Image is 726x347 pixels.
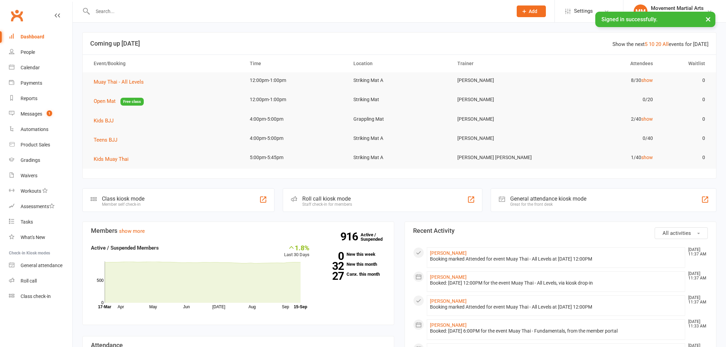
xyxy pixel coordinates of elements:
span: Kids Muay Thai [94,156,129,162]
td: 0 [659,111,711,127]
span: Open Mat [94,98,116,104]
a: 0New this week [320,252,386,256]
th: Time [244,55,348,72]
button: Add [517,5,546,17]
a: [PERSON_NAME] [430,298,467,304]
td: Striking Mat A [347,72,451,88]
td: 0 [659,72,711,88]
time: [DATE] 11:37 AM [685,272,707,280]
div: Class kiosk mode [102,195,144,202]
time: [DATE] 11:33 AM [685,320,707,328]
span: Settings [574,3,593,19]
div: Member self check-in [102,202,144,207]
div: Payments [21,80,42,86]
span: Free class [120,98,144,106]
a: 27Canx. this month [320,272,386,276]
div: Movement Martial Arts [651,5,704,11]
td: [PERSON_NAME] [451,72,555,88]
a: General attendance kiosk mode [9,258,72,273]
input: Search... [91,7,508,16]
div: Calendar [21,65,40,70]
div: Product Sales [21,142,50,147]
a: What's New [9,230,72,245]
td: Striking Mat A [347,149,451,166]
td: 0/40 [555,130,659,146]
div: People [21,49,35,55]
div: Waivers [21,173,37,178]
td: Striking Mat [347,92,451,108]
a: Product Sales [9,137,72,153]
a: [PERSON_NAME] [430,322,467,328]
a: Payments [9,75,72,91]
a: Workouts [9,183,72,199]
a: Class kiosk mode [9,289,72,304]
div: Tasks [21,219,33,225]
td: 12:00pm-1:00pm [244,92,348,108]
div: Booking marked Attended for event Muay Thai - All Levels at [DATE] 12:00PM [430,256,682,262]
a: show [641,155,653,160]
td: [PERSON_NAME] [451,130,555,146]
div: Booking marked Attended for event Muay Thai - All Levels at [DATE] 12:00PM [430,304,682,310]
h3: Recent Activity [413,227,708,234]
a: 10 [649,41,654,47]
a: Clubworx [8,7,25,24]
time: [DATE] 11:37 AM [685,296,707,304]
td: 5:00pm-5:45pm [244,149,348,166]
td: 12:00pm-1:00pm [244,72,348,88]
div: Roll call kiosk mode [302,195,352,202]
a: All [663,41,669,47]
td: 0 [659,149,711,166]
strong: 27 [320,271,344,281]
button: Muay Thai - All Levels [94,78,149,86]
a: show more [119,228,145,234]
th: Trainer [451,55,555,72]
strong: Active / Suspended Members [91,245,159,251]
div: Booked: [DATE] 6:00PM for the event Muay Thai - Fundamentals, from the member portal [430,328,682,334]
div: Class check-in [21,294,51,299]
div: Staff check-in for members [302,202,352,207]
div: 1.8% [284,244,309,251]
a: Dashboard [9,29,72,45]
strong: 0 [320,251,344,261]
button: Kids BJJ [94,117,118,125]
span: Signed in successfully. [601,16,657,23]
div: What's New [21,235,45,240]
th: Waitlist [659,55,711,72]
a: Automations [9,122,72,137]
th: Location [347,55,451,72]
div: Messages [21,111,42,117]
a: Calendar [9,60,72,75]
td: 4:00pm-5:00pm [244,130,348,146]
div: General attendance [21,263,62,268]
a: show [641,77,653,83]
a: People [9,45,72,60]
div: General attendance kiosk mode [510,195,586,202]
span: 1 [47,110,52,116]
td: [PERSON_NAME] [451,92,555,108]
div: Reports [21,96,37,101]
span: Teens BJJ [94,137,117,143]
td: 0/20 [555,92,659,108]
span: Add [529,9,537,14]
time: [DATE] 11:37 AM [685,248,707,256]
div: Gradings [21,157,40,163]
span: All activities [663,230,691,236]
td: Striking Mat A [347,130,451,146]
a: 5 [645,41,647,47]
a: [PERSON_NAME] [430,274,467,280]
span: Muay Thai - All Levels [94,79,144,85]
button: Open MatFree class [94,97,144,106]
div: Booked: [DATE] 12:00PM for the event Muay Thai - All Levels, via kiosk drop-in [430,280,682,286]
a: 32New this month [320,262,386,266]
h3: Coming up [DATE] [90,40,709,47]
a: Assessments [9,199,72,214]
a: 20 [656,41,661,47]
th: Attendees [555,55,659,72]
a: Messages 1 [9,106,72,122]
h3: Members [91,227,386,234]
td: 0 [659,92,711,108]
div: Workouts [21,188,41,194]
div: Last 30 Days [284,244,309,259]
a: [PERSON_NAME] [430,250,467,256]
td: 2/40 [555,111,659,127]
